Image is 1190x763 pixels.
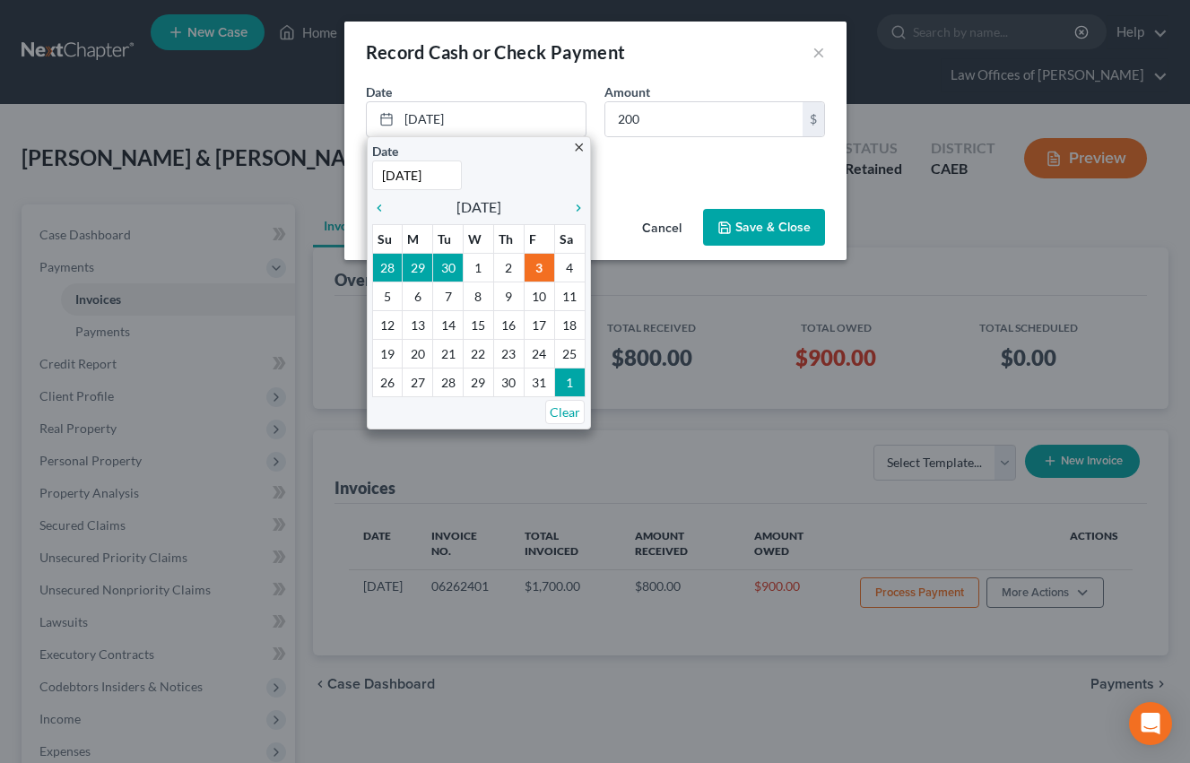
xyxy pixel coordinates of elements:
[372,160,462,190] input: 1/1/2013
[372,282,403,310] td: 5
[524,282,554,310] td: 10
[372,142,398,160] label: Date
[524,339,554,368] td: 24
[372,201,395,215] i: chevron_left
[403,310,433,339] td: 13
[433,224,464,253] th: Tu
[572,136,586,157] a: close
[628,211,696,247] button: Cancel
[524,253,554,282] td: 3
[403,368,433,396] td: 27
[372,224,403,253] th: Su
[493,310,524,339] td: 16
[605,102,803,136] input: 0.00
[464,339,494,368] td: 22
[464,368,494,396] td: 29
[372,339,403,368] td: 19
[433,310,464,339] td: 14
[493,368,524,396] td: 30
[524,224,554,253] th: F
[366,39,626,65] div: Record Cash or Check Payment
[367,102,586,136] a: [DATE]
[366,82,392,101] label: Date
[493,339,524,368] td: 23
[554,310,585,339] td: 18
[524,310,554,339] td: 17
[493,282,524,310] td: 9
[1129,702,1172,745] div: Open Intercom Messenger
[803,102,824,136] div: $
[493,224,524,253] th: Th
[464,253,494,282] td: 1
[464,310,494,339] td: 15
[403,339,433,368] td: 20
[554,339,585,368] td: 25
[433,339,464,368] td: 21
[464,282,494,310] td: 8
[433,368,464,396] td: 28
[464,224,494,253] th: W
[554,224,585,253] th: Sa
[372,196,395,218] a: chevron_left
[545,400,585,424] a: Clear
[493,253,524,282] td: 2
[554,282,585,310] td: 11
[554,368,585,396] td: 1
[403,282,433,310] td: 6
[524,368,554,396] td: 31
[372,368,403,396] td: 26
[372,253,403,282] td: 28
[604,82,650,101] label: Amount
[812,41,825,63] button: ×
[554,253,585,282] td: 4
[403,224,433,253] th: M
[433,282,464,310] td: 7
[433,253,464,282] td: 30
[403,253,433,282] td: 29
[456,196,501,218] span: [DATE]
[572,141,586,154] i: close
[372,310,403,339] td: 12
[703,209,825,247] button: Save & Close
[562,196,586,218] a: chevron_right
[562,201,586,215] i: chevron_right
